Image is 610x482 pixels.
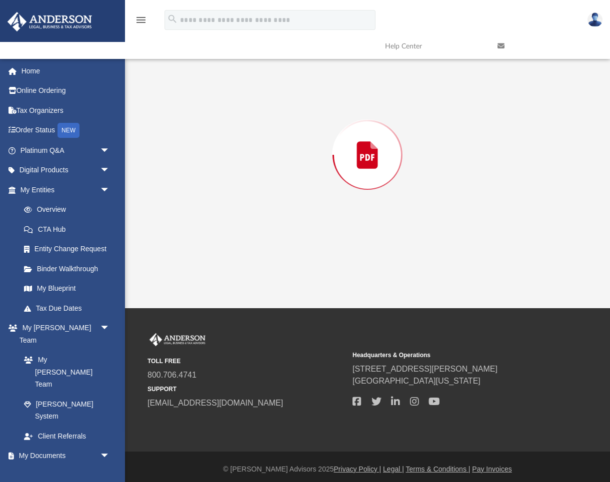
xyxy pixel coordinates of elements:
a: menu [135,19,147,26]
a: [PERSON_NAME] System [14,394,120,426]
span: arrow_drop_down [100,140,120,161]
a: Order StatusNEW [7,120,125,141]
a: Client Referrals [14,426,120,446]
img: User Pic [587,12,602,27]
a: My [PERSON_NAME] Teamarrow_drop_down [7,318,120,350]
a: Pay Invoices [472,465,511,473]
a: [EMAIL_ADDRESS][DOMAIN_NAME] [147,399,283,407]
a: Home [7,61,125,81]
a: [GEOGRAPHIC_DATA][US_STATE] [352,377,480,385]
img: Anderson Advisors Platinum Portal [147,333,207,346]
span: arrow_drop_down [100,180,120,200]
i: menu [135,14,147,26]
small: TOLL FREE [147,357,345,366]
a: Platinum Q&Aarrow_drop_down [7,140,125,160]
span: arrow_drop_down [100,446,120,467]
a: Digital Productsarrow_drop_down [7,160,125,180]
span: arrow_drop_down [100,318,120,339]
a: Help Center [377,26,490,66]
a: My Documentsarrow_drop_down [7,446,120,466]
small: SUPPORT [147,385,345,394]
a: Binder Walkthrough [14,259,125,279]
span: arrow_drop_down [100,160,120,181]
a: [STREET_ADDRESS][PERSON_NAME] [352,365,497,373]
a: Tax Organizers [7,100,125,120]
a: My [PERSON_NAME] Team [14,350,115,395]
a: Tax Due Dates [14,298,125,318]
img: Anderson Advisors Platinum Portal [4,12,95,31]
div: NEW [57,123,79,138]
div: © [PERSON_NAME] Advisors 2025 [125,464,610,475]
small: Headquarters & Operations [352,351,550,360]
a: Entity Change Request [14,239,125,259]
a: CTA Hub [14,219,125,239]
a: 800.706.4741 [147,371,196,379]
a: My Blueprint [14,279,120,299]
a: Online Ordering [7,81,125,101]
i: search [167,13,178,24]
a: Terms & Conditions | [406,465,470,473]
a: Legal | [383,465,404,473]
a: My Entitiesarrow_drop_down [7,180,125,200]
a: Privacy Policy | [334,465,381,473]
a: Overview [14,200,125,220]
